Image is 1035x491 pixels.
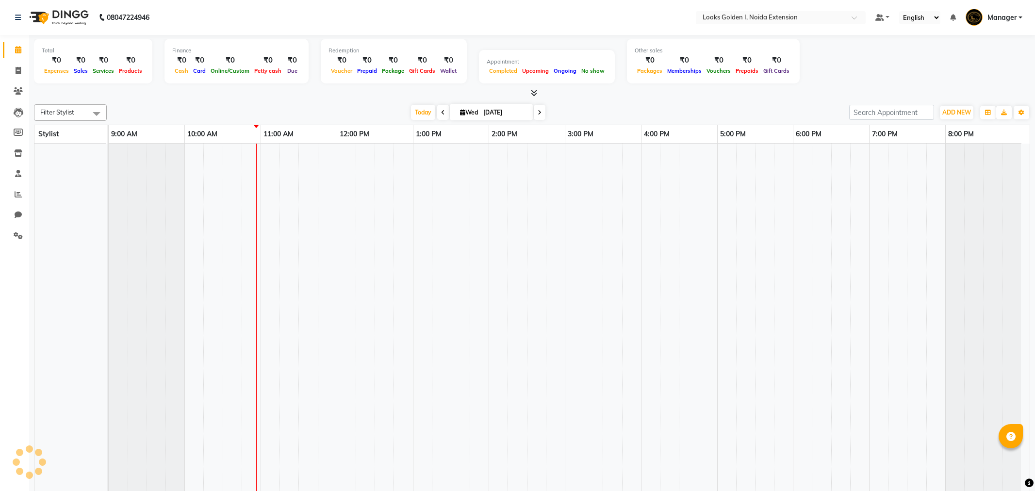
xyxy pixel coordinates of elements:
img: Manager [966,9,983,26]
div: ₹0 [284,55,301,66]
a: 10:00 AM [185,127,220,141]
span: Vouchers [704,67,733,74]
span: Wed [458,109,480,116]
div: Finance [172,47,301,55]
div: ₹0 [665,55,704,66]
span: Filter Stylist [40,108,74,116]
div: ₹0 [71,55,90,66]
button: ADD NEW [940,106,973,119]
div: Appointment [487,58,607,66]
div: ₹0 [172,55,191,66]
a: 4:00 PM [641,127,672,141]
span: ADD NEW [942,109,971,116]
a: 6:00 PM [793,127,824,141]
div: ₹0 [42,55,71,66]
a: 12:00 PM [337,127,372,141]
div: Total [42,47,145,55]
div: ₹0 [208,55,252,66]
div: ₹0 [733,55,761,66]
div: ₹0 [116,55,145,66]
span: Card [191,67,208,74]
span: Online/Custom [208,67,252,74]
a: 5:00 PM [718,127,748,141]
span: Memberships [665,67,704,74]
a: 11:00 AM [261,127,296,141]
span: Cash [172,67,191,74]
span: Due [285,67,300,74]
span: Completed [487,67,520,74]
span: Prepaid [355,67,379,74]
div: ₹0 [704,55,733,66]
span: Products [116,67,145,74]
span: Gift Cards [761,67,792,74]
div: ₹0 [407,55,438,66]
a: 7:00 PM [870,127,900,141]
span: Prepaids [733,67,761,74]
div: ₹0 [252,55,284,66]
span: Gift Cards [407,67,438,74]
span: Manager [987,13,1017,23]
a: 3:00 PM [565,127,596,141]
span: Expenses [42,67,71,74]
span: Today [411,105,435,120]
span: Wallet [438,67,459,74]
div: Other sales [635,47,792,55]
b: 08047224946 [107,4,149,31]
div: ₹0 [635,55,665,66]
div: ₹0 [355,55,379,66]
input: Search Appointment [849,105,934,120]
span: Stylist [38,130,59,138]
span: Sales [71,67,90,74]
a: 9:00 AM [109,127,140,141]
a: 8:00 PM [946,127,976,141]
img: logo [25,4,91,31]
div: ₹0 [191,55,208,66]
span: Package [379,67,407,74]
span: Ongoing [551,67,579,74]
div: ₹0 [761,55,792,66]
span: Services [90,67,116,74]
div: ₹0 [329,55,355,66]
div: Redemption [329,47,459,55]
a: 1:00 PM [413,127,444,141]
span: Upcoming [520,67,551,74]
span: Packages [635,67,665,74]
span: Voucher [329,67,355,74]
span: Petty cash [252,67,284,74]
div: ₹0 [438,55,459,66]
input: 2025-09-03 [480,105,529,120]
div: ₹0 [379,55,407,66]
a: 2:00 PM [489,127,520,141]
span: No show [579,67,607,74]
div: ₹0 [90,55,116,66]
